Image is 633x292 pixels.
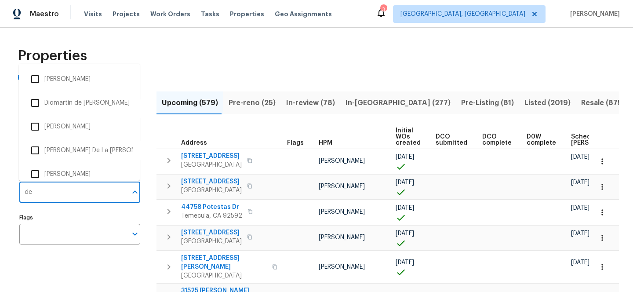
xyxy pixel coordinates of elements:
span: Properties [18,51,87,60]
input: Search ... [19,182,127,203]
span: Geo Assignments [275,10,332,18]
span: [DATE] [571,154,589,160]
div: 3 [380,5,386,14]
span: [DATE] [571,205,589,211]
span: Tasks [201,11,219,17]
button: Close [129,186,141,198]
span: [PERSON_NAME] [319,209,365,215]
span: In-[GEOGRAPHIC_DATA] (277) [346,97,451,109]
span: HPM [319,140,332,146]
span: [DATE] [396,230,414,237]
span: [DATE] [571,259,589,266]
li: [PERSON_NAME] De La [PERSON_NAME] [26,141,133,160]
span: D0W complete [527,134,556,146]
span: [DATE] [396,154,414,160]
span: [PERSON_NAME] [319,264,365,270]
span: [GEOGRAPHIC_DATA] [181,237,242,246]
span: Upcoming (579) [162,97,218,109]
span: Resale (875) [581,97,625,109]
span: [GEOGRAPHIC_DATA] [181,271,267,280]
span: [PERSON_NAME] [319,183,365,190]
span: [STREET_ADDRESS] [181,177,242,186]
span: Scheduled [PERSON_NAME] [571,134,621,146]
span: [DATE] [571,230,589,237]
span: DCO submitted [436,134,467,146]
span: Flags [287,140,304,146]
span: Address [181,140,207,146]
span: [PERSON_NAME] [567,10,620,18]
span: Properties [230,10,264,18]
span: Pre-reno (25) [229,97,276,109]
span: Pre-Listing (81) [461,97,514,109]
span: [STREET_ADDRESS] [181,152,242,161]
li: [PERSON_NAME] [26,117,133,136]
span: Projects [113,10,140,18]
button: Hide filters [14,70,55,86]
label: Flags [19,215,140,220]
span: Listed (2019) [524,97,571,109]
button: Open [129,228,141,240]
li: Diomartin de [PERSON_NAME] [26,94,133,112]
span: [DATE] [396,179,414,186]
span: [DATE] [396,259,414,266]
span: Temecula, CA 92592 [181,212,242,220]
span: Work Orders [150,10,190,18]
span: [GEOGRAPHIC_DATA] [181,161,242,169]
span: [DATE] [571,179,589,186]
span: [STREET_ADDRESS] [181,228,242,237]
span: [GEOGRAPHIC_DATA], [GEOGRAPHIC_DATA] [400,10,525,18]
span: [GEOGRAPHIC_DATA] [181,186,242,195]
span: [PERSON_NAME] [319,234,365,241]
span: [DATE] [396,205,414,211]
span: DCO complete [482,134,512,146]
span: [PERSON_NAME] [319,158,365,164]
span: Maestro [30,10,59,18]
li: [PERSON_NAME] [26,165,133,183]
span: [STREET_ADDRESS][PERSON_NAME] [181,254,267,271]
span: Hide filters [18,73,52,84]
span: In-review (78) [286,97,335,109]
li: [PERSON_NAME] [26,70,133,88]
span: Visits [84,10,102,18]
span: 44758 Potestas Dr [181,203,242,212]
span: Initial WOs created [396,128,421,146]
